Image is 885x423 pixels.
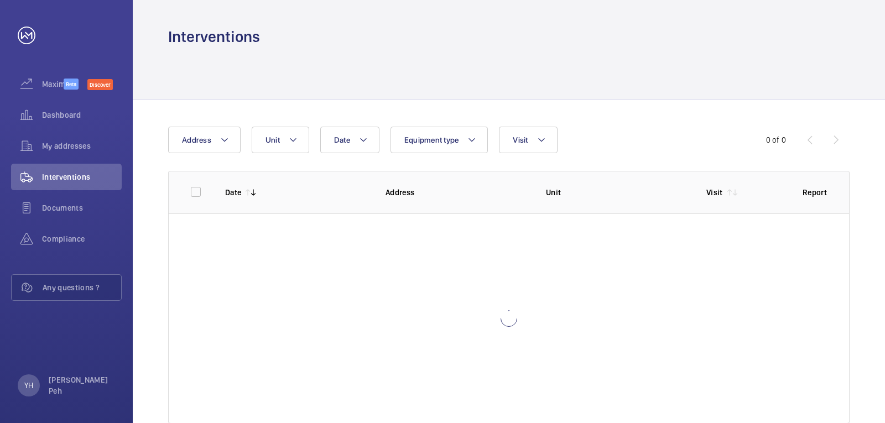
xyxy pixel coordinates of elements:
p: YH [24,380,33,391]
span: Equipment type [404,135,459,144]
button: Unit [252,127,309,153]
span: Interventions [42,171,122,182]
p: [PERSON_NAME] Peh [49,374,115,396]
button: Visit [499,127,557,153]
span: Discover [87,79,113,90]
p: Address [386,187,528,198]
button: Equipment type [391,127,488,153]
p: Visit [706,187,723,198]
div: 0 of 0 [766,134,786,145]
button: Date [320,127,379,153]
span: Maximize [42,79,64,90]
span: Beta [64,79,79,90]
p: Date [225,187,241,198]
span: Any questions ? [43,282,121,293]
p: Report [803,187,827,198]
span: Unit [265,135,280,144]
p: Unit [546,187,689,198]
span: Dashboard [42,109,122,121]
h1: Interventions [168,27,260,47]
button: Address [168,127,241,153]
span: Date [334,135,350,144]
span: Compliance [42,233,122,244]
span: Documents [42,202,122,213]
span: Visit [513,135,528,144]
span: Address [182,135,211,144]
span: My addresses [42,140,122,152]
